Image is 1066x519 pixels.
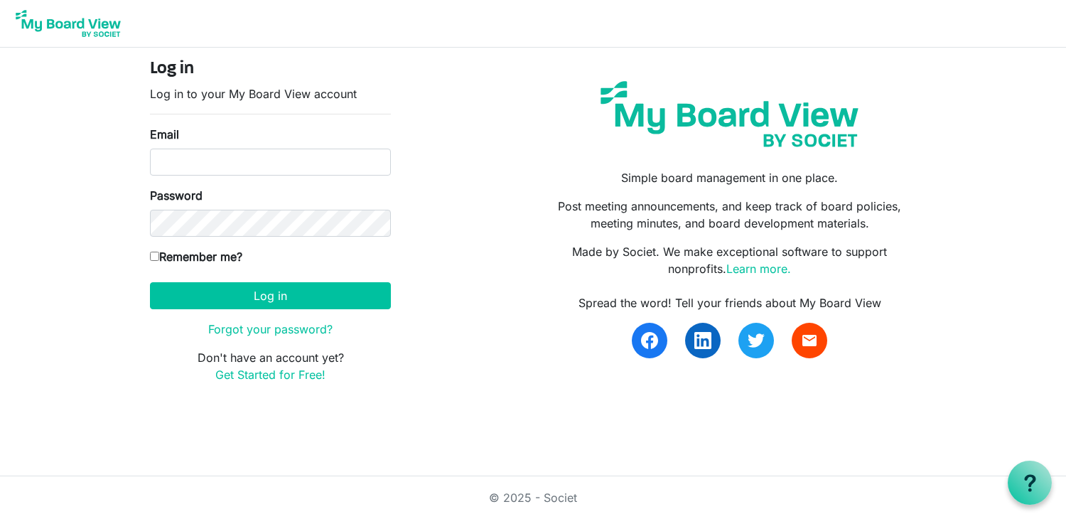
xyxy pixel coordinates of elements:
[726,262,791,276] a: Learn more.
[150,248,242,265] label: Remember me?
[150,282,391,309] button: Log in
[150,349,391,383] p: Don't have an account yet?
[694,332,711,349] img: linkedin.svg
[11,6,125,41] img: My Board View Logo
[544,243,916,277] p: Made by Societ. We make exceptional software to support nonprofits.
[641,332,658,349] img: facebook.svg
[208,322,333,336] a: Forgot your password?
[150,59,391,80] h4: Log in
[215,368,325,382] a: Get Started for Free!
[150,252,159,261] input: Remember me?
[150,126,179,143] label: Email
[544,198,916,232] p: Post meeting announcements, and keep track of board policies, meeting minutes, and board developm...
[150,187,203,204] label: Password
[489,491,577,505] a: © 2025 - Societ
[748,332,765,349] img: twitter.svg
[801,332,818,349] span: email
[792,323,827,358] a: email
[150,85,391,102] p: Log in to your My Board View account
[590,70,869,158] img: my-board-view-societ.svg
[544,169,916,186] p: Simple board management in one place.
[544,294,916,311] div: Spread the word! Tell your friends about My Board View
